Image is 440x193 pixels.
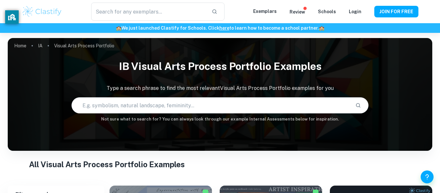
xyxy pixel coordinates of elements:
p: Exemplars [253,8,277,15]
button: Help and Feedback [421,170,434,183]
a: Schools [318,9,336,14]
input: Search for any exemplars... [91,3,206,21]
p: Type a search phrase to find the most relevant Visual Arts Process Portfolio examples for you [8,84,432,92]
img: Clastify logo [22,5,62,18]
button: privacy banner [5,10,19,24]
a: Home [14,41,26,50]
a: Login [349,9,361,14]
a: IA [38,41,43,50]
a: here [219,25,229,31]
h1: All Visual Arts Process Portfolio Examples [29,159,411,170]
p: Visual Arts Process Portfolio [54,42,114,49]
h6: We just launched Clastify for Schools. Click to learn how to become a school partner. [1,24,439,32]
input: E.g. symbolism, natural landscape, femininity... [72,96,350,114]
button: Search [353,100,364,111]
h1: IB Visual Arts Process Portfolio examples [8,56,432,77]
span: 🏫 [319,25,324,31]
p: Review [290,8,305,15]
h6: Not sure what to search for? You can always look through our example Internal Assessments below f... [8,116,432,122]
button: JOIN FOR FREE [374,6,418,17]
span: 🏫 [116,25,121,31]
